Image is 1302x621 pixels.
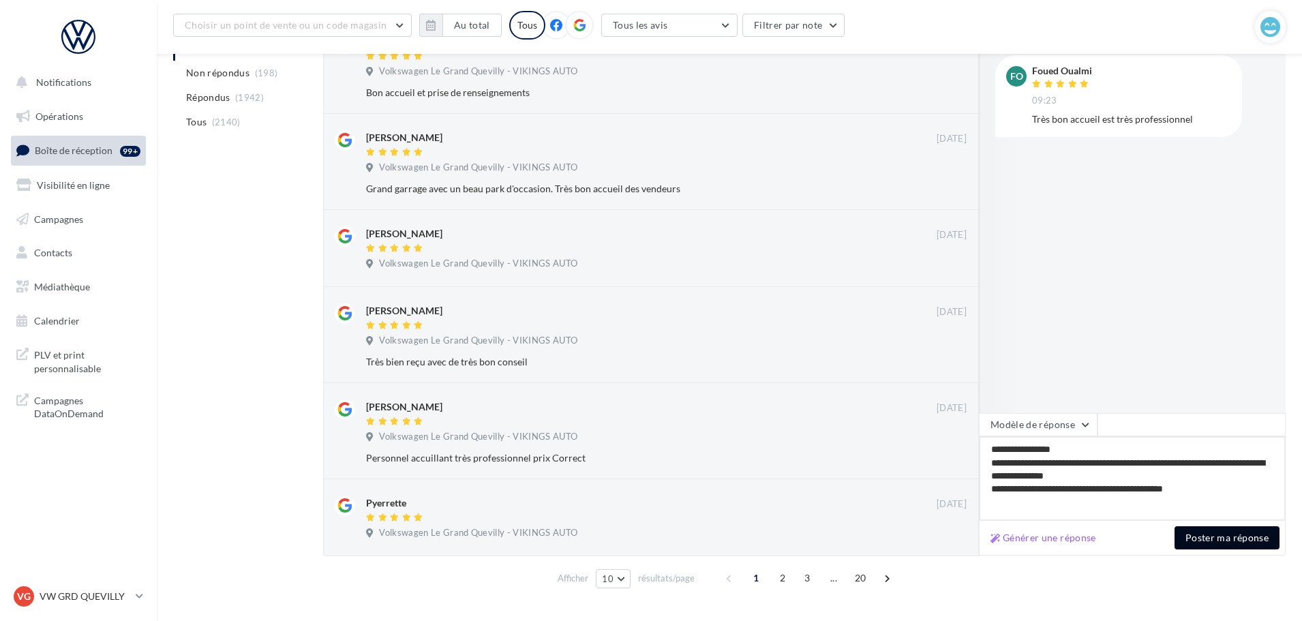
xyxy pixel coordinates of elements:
[34,247,72,258] span: Contacts
[34,281,90,292] span: Médiathèque
[1032,95,1057,107] span: 09:23
[937,133,967,145] span: [DATE]
[379,162,577,174] span: Volkswagen Le Grand Quevilly - VIKINGS AUTO
[1010,70,1023,83] span: FO
[366,227,442,241] div: [PERSON_NAME]
[366,86,878,100] div: Bon accueil et prise de renseignements
[185,19,387,31] span: Choisir un point de vente ou un code magasin
[34,315,80,327] span: Calendrier
[379,431,577,443] span: Volkswagen Le Grand Quevilly - VIKINGS AUTO
[742,14,845,37] button: Filtrer par note
[35,110,83,122] span: Opérations
[601,14,738,37] button: Tous les avis
[979,413,1097,436] button: Modèle de réponse
[173,14,412,37] button: Choisir un point de vente ou un code magasin
[442,14,502,37] button: Au total
[8,340,149,380] a: PLV et print personnalisable
[366,182,878,196] div: Grand garrage avec un beau park d'occasion. Très bon accueil des vendeurs
[596,569,631,588] button: 10
[419,14,502,37] button: Au total
[745,567,767,589] span: 1
[558,572,588,585] span: Afficher
[36,76,91,88] span: Notifications
[937,229,967,241] span: [DATE]
[613,19,668,31] span: Tous les avis
[379,527,577,539] span: Volkswagen Le Grand Quevilly - VIKINGS AUTO
[34,213,83,224] span: Campagnes
[849,567,872,589] span: 20
[35,145,112,156] span: Boîte de réception
[34,346,140,375] span: PLV et print personnalisable
[1032,66,1092,76] div: Foued Oualmi
[8,171,149,200] a: Visibilité en ligne
[366,451,878,465] div: Personnel accuillant très professionnel prix Correct
[772,567,793,589] span: 2
[40,590,130,603] p: VW GRD QUEVILLY
[366,496,406,510] div: Pyerrette
[509,11,545,40] div: Tous
[8,239,149,267] a: Contacts
[8,205,149,234] a: Campagnes
[8,273,149,301] a: Médiathèque
[796,567,818,589] span: 3
[379,335,577,347] span: Volkswagen Le Grand Quevilly - VIKINGS AUTO
[937,498,967,511] span: [DATE]
[366,131,442,145] div: [PERSON_NAME]
[11,584,146,609] a: VG VW GRD QUEVILLY
[8,136,149,165] a: Boîte de réception99+
[379,65,577,78] span: Volkswagen Le Grand Quevilly - VIKINGS AUTO
[823,567,845,589] span: ...
[602,573,614,584] span: 10
[1032,112,1231,126] div: Très bon accueil est très professionnel
[8,307,149,335] a: Calendrier
[34,391,140,421] span: Campagnes DataOnDemand
[379,258,577,270] span: Volkswagen Le Grand Quevilly - VIKINGS AUTO
[1175,526,1280,549] button: Poster ma réponse
[937,306,967,318] span: [DATE]
[17,590,31,603] span: VG
[235,92,264,103] span: (1942)
[255,67,278,78] span: (198)
[120,146,140,157] div: 99+
[37,179,110,191] span: Visibilité en ligne
[212,117,241,127] span: (2140)
[985,530,1102,546] button: Générer une réponse
[366,400,442,414] div: [PERSON_NAME]
[937,402,967,414] span: [DATE]
[366,304,442,318] div: [PERSON_NAME]
[186,91,230,104] span: Répondus
[186,115,207,129] span: Tous
[366,355,878,369] div: Très bien reçu avec de très bon conseil
[8,386,149,426] a: Campagnes DataOnDemand
[8,68,143,97] button: Notifications
[638,572,695,585] span: résultats/page
[8,102,149,131] a: Opérations
[186,66,249,80] span: Non répondus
